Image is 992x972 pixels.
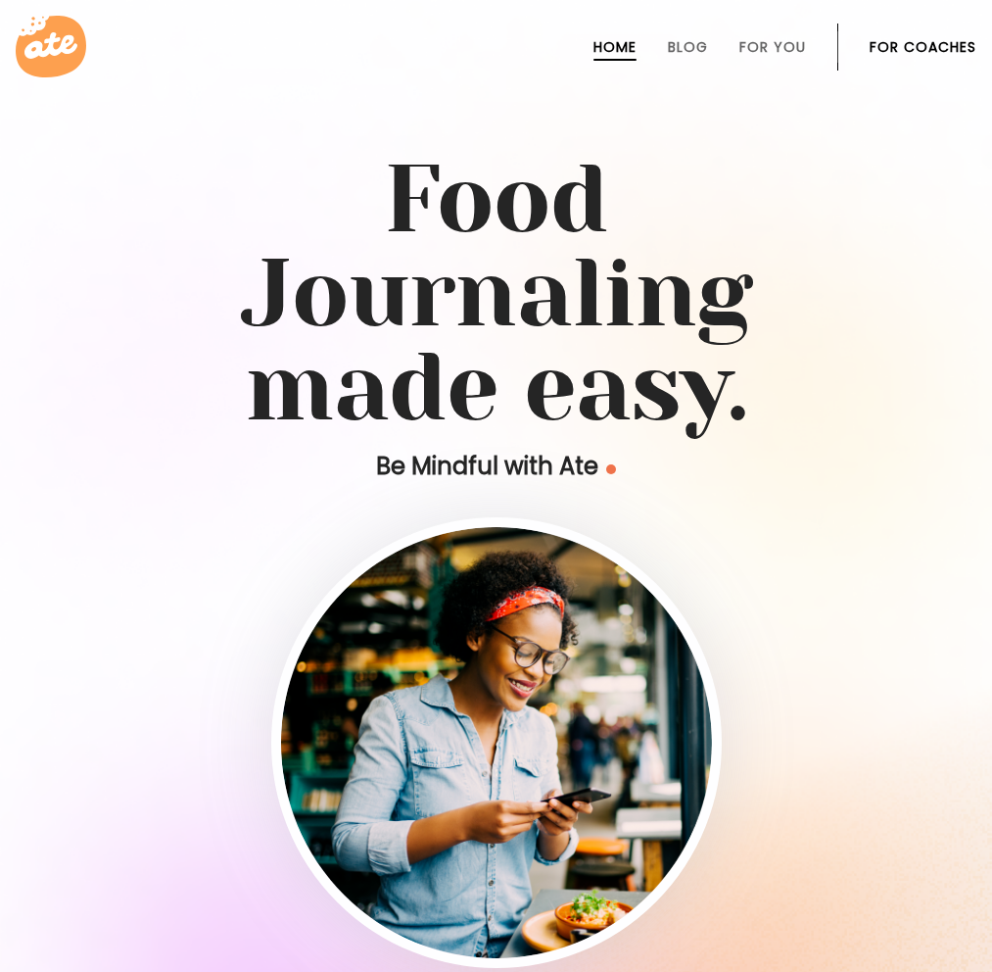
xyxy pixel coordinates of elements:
[593,39,637,55] a: Home
[870,39,976,55] a: For Coaches
[222,451,771,482] p: Be Mindful with Ate
[668,39,708,55] a: Blog
[281,527,712,958] img: home-hero-img-rounded.png
[739,39,806,55] a: For You
[24,153,968,435] h1: Food Journaling made easy.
